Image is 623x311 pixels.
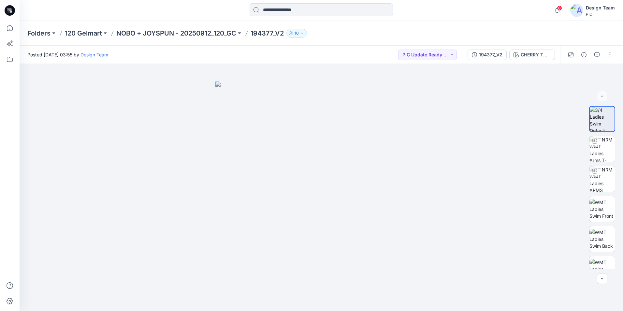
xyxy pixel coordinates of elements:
button: CHERRY TOMATO [509,50,555,60]
p: 194377_V2 [251,29,284,38]
img: TT NRM WMT Ladies ARMS DOWN [589,166,615,192]
button: 10 [286,29,307,38]
div: Design Team [586,4,615,12]
img: avatar [570,4,583,17]
div: PIC [586,12,615,17]
p: 10 [295,30,299,37]
img: 3/4 Ladies Swim Default [590,107,615,131]
a: NOBO + JOYSPUN - 20250912_120_GC [116,29,236,38]
a: Folders [27,29,51,38]
img: WMT Ladies Swim Left [589,259,615,279]
span: 8 [557,6,562,11]
span: Posted [DATE] 03:55 by [27,51,108,58]
img: TT NRM WMT Ladies Arms T-POSE [589,136,615,162]
img: WMT Ladies Swim Front [589,199,615,219]
button: 194377_V2 [468,50,507,60]
a: Design Team [80,52,108,57]
div: 194377_V2 [479,51,502,58]
img: WMT Ladies Swim Back [589,229,615,249]
img: eyJhbGciOiJIUzI1NiIsImtpZCI6IjAiLCJzbHQiOiJzZXMiLCJ0eXAiOiJKV1QifQ.eyJkYXRhIjp7InR5cGUiOiJzdG9yYW... [215,81,427,311]
button: Details [579,50,589,60]
div: CHERRY TOMATO [521,51,551,58]
a: 120 Gelmart [65,29,102,38]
